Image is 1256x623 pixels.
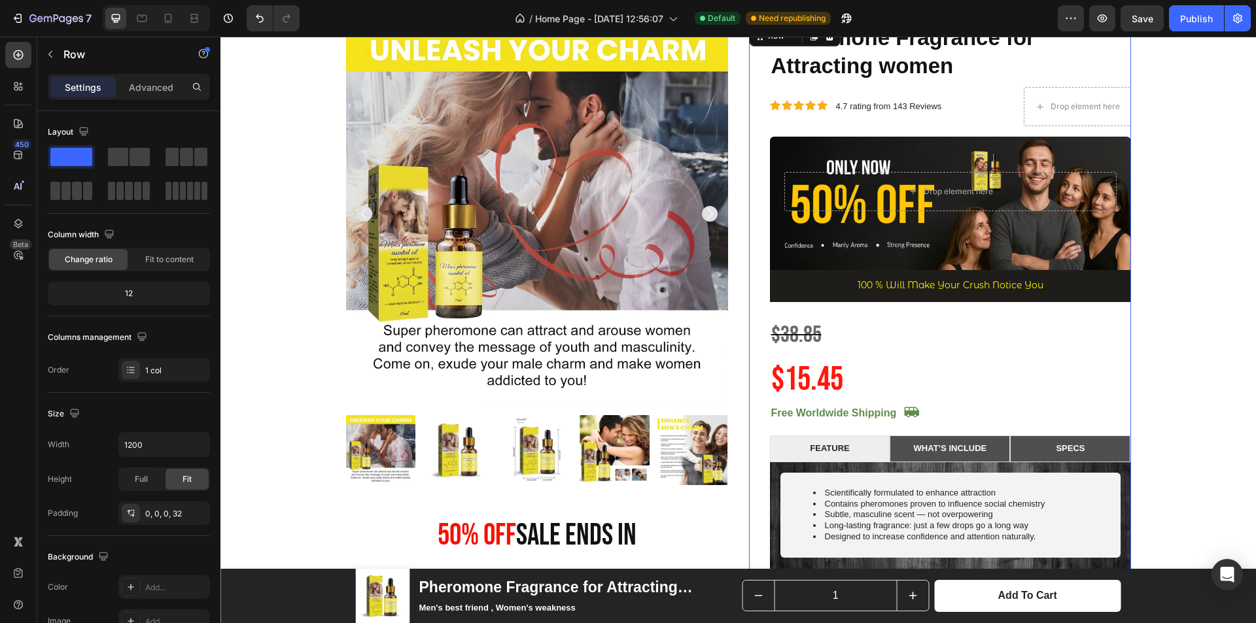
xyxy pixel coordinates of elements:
p: Settings [65,80,101,94]
div: Background [48,548,111,566]
div: Add... [145,582,207,594]
div: 450 [12,139,31,150]
p: Row [63,46,175,62]
div: Add to cart [778,552,837,566]
h2: Sale Ends In [126,479,508,520]
div: Layout [48,124,92,141]
div: Size [48,405,82,423]
span: 50% 0ff [217,481,296,517]
div: 12 [50,284,207,303]
div: Height [48,473,72,485]
div: Publish [1180,12,1213,25]
button: Carousel Next Arrow [481,169,497,185]
p: SPECS [835,407,864,418]
div: Background Image [549,100,911,233]
p: 4.7 rating from 143 Reviews [616,65,722,76]
div: Undo/Redo [247,5,300,31]
p: Advanced [129,80,173,94]
strong: Free Worldwide Shipping [551,371,676,382]
button: Add to cart [714,543,901,575]
li: Subtle, masculine scent — not overpowering [593,473,894,484]
div: 05 [323,526,357,556]
span: Change ratio [65,254,113,265]
li: Long-lasting fragrance: just a few drops go a long way [593,484,894,495]
span: Default [708,12,735,24]
li: Contains pheromones proven to influence social chemistry [593,462,894,473]
div: Beta [10,239,31,250]
div: $38.85 [549,277,603,320]
span: Home Page - [DATE] 12:56:07 [535,12,663,25]
div: Color [48,581,68,593]
div: 1 col [145,365,207,377]
div: 04 [267,526,292,556]
button: 7 [5,5,97,31]
div: Width [48,439,69,450]
span: Full [135,473,148,485]
iframe: Design area [220,37,1256,623]
span: Fit to content [145,254,194,265]
div: Drop element here [830,65,899,75]
p: FEATURE [589,407,629,418]
p: WHAT’S INCLUDE [693,407,767,418]
li: Designed to increase confidence and attention naturally. [593,495,894,506]
button: Save [1121,5,1164,31]
div: 0, 0, 0, 32 [145,508,207,520]
button: Publish [1169,5,1224,31]
input: Auto [119,433,209,456]
button: decrement [523,544,554,574]
span: Fit [183,473,192,485]
span: Save [1132,13,1153,24]
li: Scientifically formulated to enhance attraction [593,451,894,462]
div: Padding [48,507,78,519]
div: 00 [210,526,235,556]
input: quantity [554,544,677,574]
div: 23 [389,526,423,556]
div: Column width [48,226,117,244]
button: increment [676,544,708,574]
div: Open Intercom Messenger [1212,559,1243,590]
div: $15.45 [549,320,625,366]
div: Drop element here [703,150,773,160]
span: / [529,12,532,25]
p: 7 [86,10,92,26]
p: 100 % Will Make Your Crush Notice You [560,243,900,254]
div: Order [48,364,69,376]
div: Columns management [48,329,150,346]
button: Carousel Back Arrow [136,169,152,185]
span: Need republishing [759,12,826,24]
